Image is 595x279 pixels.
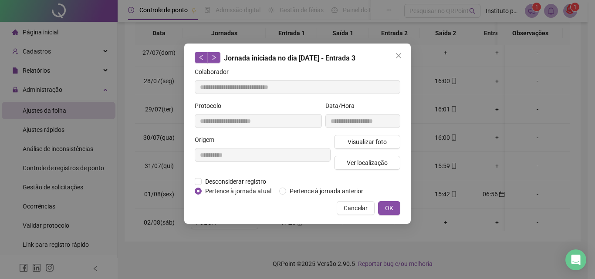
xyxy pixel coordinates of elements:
[202,186,275,196] span: Pertence à jornada atual
[211,54,217,61] span: right
[347,158,388,168] span: Ver localização
[385,203,393,213] span: OK
[202,177,270,186] span: Desconsiderar registro
[337,201,375,215] button: Cancelar
[195,67,234,77] label: Colaborador
[565,249,586,270] div: Open Intercom Messenger
[195,52,208,63] button: left
[395,52,402,59] span: close
[207,52,220,63] button: right
[195,135,220,145] label: Origem
[334,156,400,170] button: Ver localização
[392,49,406,63] button: Close
[344,203,368,213] span: Cancelar
[195,52,400,64] div: Jornada iniciada no dia [DATE] - Entrada 3
[325,101,360,111] label: Data/Hora
[286,186,367,196] span: Pertence à jornada anterior
[378,201,400,215] button: OK
[198,54,204,61] span: left
[348,137,387,147] span: Visualizar foto
[195,101,227,111] label: Protocolo
[334,135,400,149] button: Visualizar foto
